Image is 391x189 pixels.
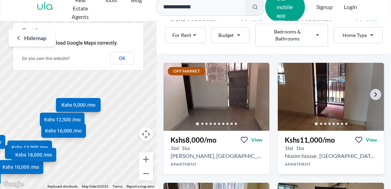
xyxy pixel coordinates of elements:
span: Map Data ©2025 [82,184,108,188]
img: 1 bedroom Apartment for rent - Kshs 11,000/mo - in Ongata Rongai Baraka Apartments, Nairobi, Keny... [275,61,387,133]
h4: Apartment [278,161,384,167]
h5: 1 bathrooms [296,145,304,152]
h2: 1 bedroom Apartment for rent in Ongata Rongai - Kshs 11,000/mo -Baraka Apartments, Nairobi, Kenya... [285,152,377,160]
a: Kshs8,000/moViewView property in detail1bd 1ba [PERSON_NAME], [GEOGRAPHIC_DATA]Apartment [164,131,270,174]
h5: 1 bathrooms [182,145,190,152]
a: ula [37,1,53,13]
h3: Kshs 8,000 /mo [171,135,216,145]
a: Kshs 12,500 /mo [40,113,85,127]
a: Kshs 10,000 /mo [5,145,50,159]
a: Report a map error [126,184,154,188]
button: Keyboard shortcuts [48,184,78,189]
span: Budget [218,32,234,39]
h5: 1 bedrooms [285,145,293,152]
img: 1 bedroom Apartment for rent - Kshs 8,000/mo - in Ongata Rongai Kenmatt Bookshop, Magadi Road, On... [164,63,270,131]
button: Bedrooms & Bathrooms [255,24,328,47]
span: Home Type [342,32,367,39]
button: Login [344,3,357,11]
button: Zoom out [139,167,153,181]
h3: Kshs 11,000 /mo [285,135,335,145]
button: For Rent [165,27,205,43]
a: Kshs 16,000 /mo [41,124,86,138]
a: Open this area in Google Maps (opens a new window) [2,180,25,189]
h5: 1 bedrooms [171,145,179,152]
span: Kshs 13,000 /mo [11,144,48,151]
span: Kshs 10,000 /mo [2,164,39,171]
span: Kshs 16,000 /mo [45,127,82,134]
img: Google [2,180,25,189]
a: Kshs11,000/moViewView property in detail1bd 1ba Nosim house , [GEOGRAPHIC_DATA], Ongata RongaiApa... [278,131,384,174]
span: Kshs 12,500 /mo [44,116,81,123]
span: View [366,136,377,143]
button: Map camera controls [139,127,153,141]
a: Kshs 13,000 /mo [7,141,52,154]
span: Bedrooms & Bathrooms [262,28,313,42]
span: Off Market [168,67,205,75]
span: Kshs 18,000 /mo [15,151,52,158]
h4: Apartment [164,161,270,167]
button: Zoom in [139,152,153,166]
a: Terms (opens in new tab) [113,184,122,188]
button: OK [110,52,134,65]
button: Home Type [334,27,383,43]
a: Go to the next property image [370,89,381,100]
a: Kshs 9,000 /mo [56,98,101,112]
span: Kshs 9,000 /mo [61,101,95,108]
span: This page can't load Google Maps correctly. [22,40,118,46]
button: Budget [211,27,249,43]
a: Kshs 18,000 /mo [11,148,56,162]
span: View [251,136,262,143]
span: For Rent [172,32,191,39]
a: Do you own this website? [22,56,70,61]
h2: 1 bedroom Apartment for rent in Ongata Rongai - Kshs 8,000/mo -Kenmatt Bookshop, Magadi Road, Ong... [171,152,263,160]
span: Hide map [24,34,46,42]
